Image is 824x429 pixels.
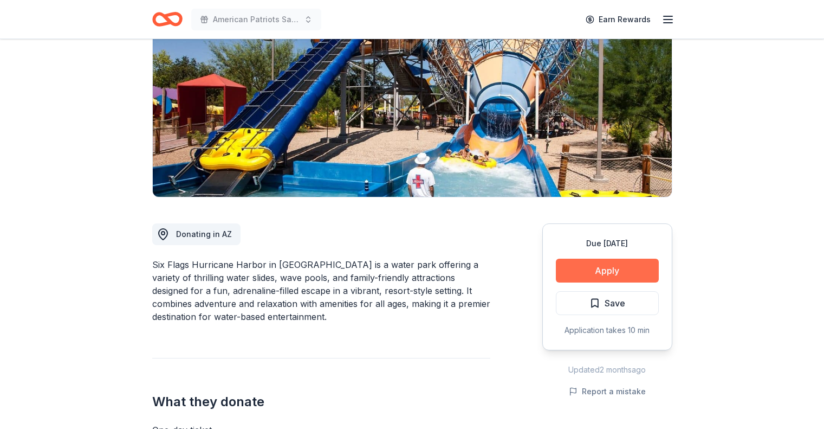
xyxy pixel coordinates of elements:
[605,296,625,310] span: Save
[569,385,646,398] button: Report a mistake
[213,13,300,26] span: American Patriots Salute to Veterans
[152,258,490,323] div: Six Flags Hurricane Harbor in [GEOGRAPHIC_DATA] is a water park offering a variety of thrilling w...
[152,393,490,411] h2: What they donate
[191,9,321,30] button: American Patriots Salute to Veterans
[556,291,659,315] button: Save
[152,7,183,32] a: Home
[556,259,659,283] button: Apply
[542,363,672,376] div: Updated 2 months ago
[579,10,657,29] a: Earn Rewards
[176,229,232,239] span: Donating in AZ
[556,324,659,337] div: Application takes 10 min
[556,237,659,250] div: Due [DATE]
